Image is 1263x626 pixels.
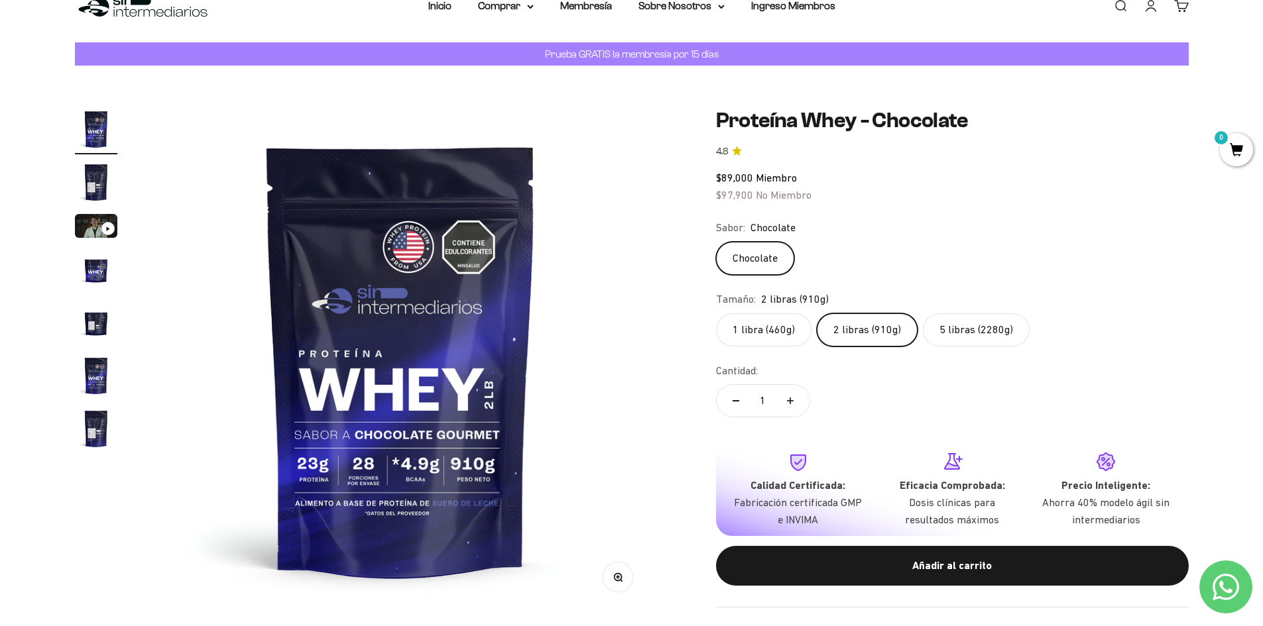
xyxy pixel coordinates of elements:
[542,46,722,62] p: Prueba GRATIS la membresía por 15 días
[75,354,117,401] button: Ir al artículo 6
[716,546,1189,586] button: Añadir al carrito
[75,407,117,454] button: Ir al artículo 7
[75,161,117,203] img: Proteína Whey - Chocolate
[1061,479,1150,492] strong: Precio Inteligente:
[756,189,812,201] span: No Miembro
[1040,494,1172,528] p: Ahorra 40% modelo ágil sin intermediarios
[716,219,745,236] legend: Sabor:
[716,108,1189,133] h1: Proteína Whey - Chocolate
[900,479,1005,492] strong: Eficacia Comprobada:
[771,385,810,417] button: Aumentar cantidad
[716,291,756,308] legend: Tamaño:
[751,219,796,236] span: Chocolate
[716,144,728,159] span: 4.8
[75,214,117,242] button: Ir al artículo 3
[75,248,117,295] button: Ir al artículo 4
[716,189,753,201] span: $97,900
[717,385,755,417] button: Reducir cantidad
[732,494,865,528] p: Fabricación certificada GMP e INVIMA
[716,172,753,183] span: $89,000
[75,301,117,348] button: Ir al artículo 5
[761,291,829,308] span: 2 libras (910g)
[75,108,117,150] img: Proteína Whey - Chocolate
[751,479,845,492] strong: Calidad Certificada:
[756,172,797,183] span: Miembro
[75,301,117,344] img: Proteína Whey - Chocolate
[716,362,758,380] label: Cantidad:
[75,354,117,397] img: Proteína Whey - Chocolate
[75,108,117,154] button: Ir al artículo 1
[75,248,117,291] img: Proteína Whey - Chocolate
[75,407,117,450] img: Proteína Whey - Chocolate
[149,108,652,611] img: Proteína Whey - Chocolate
[886,494,1018,528] p: Dosis clínicas para resultados máximos
[1213,130,1229,146] mark: 0
[743,557,1162,574] div: Añadir al carrito
[75,161,117,207] button: Ir al artículo 2
[1220,144,1253,158] a: 0
[716,144,1189,159] a: 4.84.8 de 5.0 estrellas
